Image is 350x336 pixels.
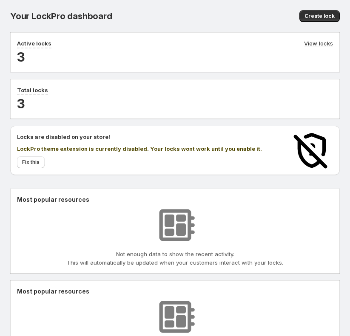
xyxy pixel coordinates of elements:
[17,39,51,48] p: Active locks
[17,86,48,94] p: Total locks
[17,144,282,153] p: LockPro theme extension is currently disabled. Your locks wont work until you enable it.
[17,48,333,65] h2: 3
[299,10,340,22] button: Create lock
[17,95,333,112] h2: 3
[17,195,333,204] h2: Most popular resources
[17,133,282,141] h2: Locks are disabled on your store!
[10,11,112,21] span: Your LockPro dashboard
[22,159,40,166] span: Fix this
[17,287,333,296] h2: Most popular resources
[17,156,45,168] button: Fix this
[154,204,196,246] img: No resources found
[304,39,333,48] a: View locks
[67,250,283,267] p: Not enough data to show the recent activity. This will automatically be updated when your custome...
[304,13,335,20] span: Create lock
